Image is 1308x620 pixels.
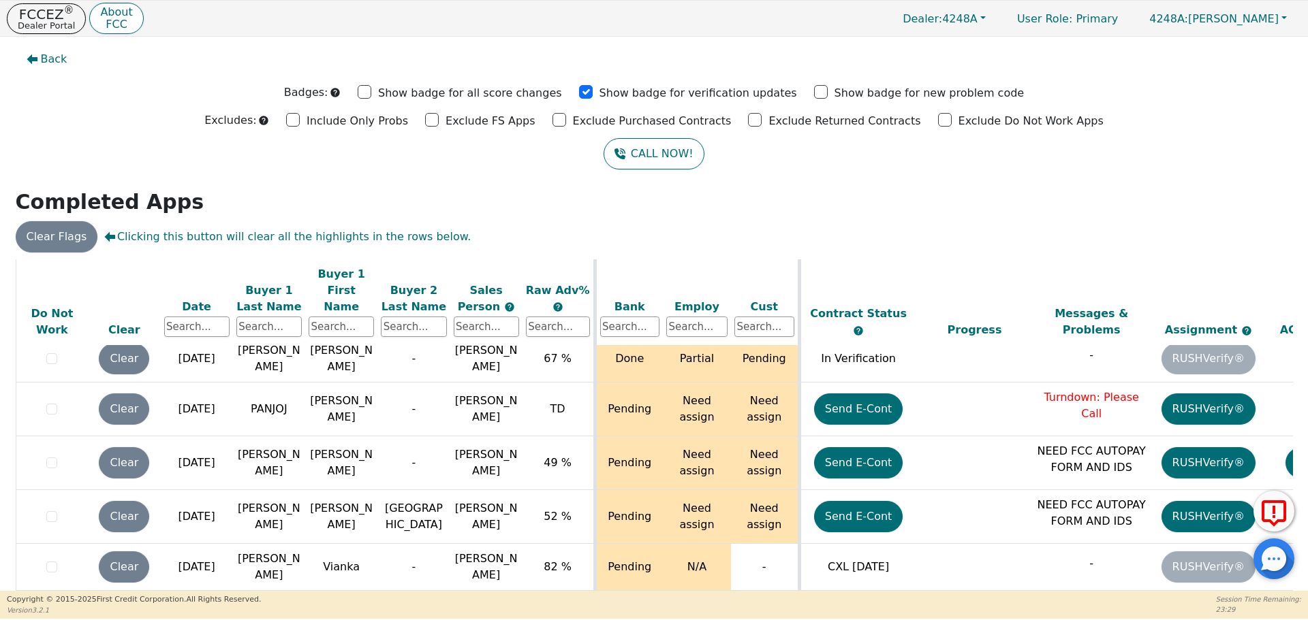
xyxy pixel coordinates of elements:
[920,322,1030,338] div: Progress
[204,112,256,129] p: Excludes:
[666,298,728,314] div: Employ
[377,382,450,436] td: -
[1216,594,1301,604] p: Session Time Remaining:
[663,436,731,490] td: Need assign
[7,3,86,34] button: FCCEZ®Dealer Portal
[526,283,590,296] span: Raw Adv%
[810,307,907,320] span: Contract Status
[186,595,261,604] span: All Rights Reserved.
[164,316,230,337] input: Search...
[305,436,377,490] td: [PERSON_NAME]
[1036,389,1147,422] p: Turndown: Please Call
[663,336,731,382] td: Partial
[595,436,663,490] td: Pending
[599,85,797,101] p: Show badge for verification updates
[16,221,98,252] button: Clear Flags
[959,113,1104,129] p: Exclude Do Not Work Apps
[16,190,204,214] strong: Completed Apps
[1003,5,1132,32] p: Primary
[663,382,731,436] td: Need assign
[903,12,942,25] span: Dealer:
[305,382,377,436] td: [PERSON_NAME]
[104,229,471,245] span: Clicking this button will clear all the highlights in the rows below.
[814,501,903,532] button: Send E-Cont
[233,382,305,436] td: PANJOJ
[305,336,377,382] td: [PERSON_NAME]
[595,544,663,591] td: Pending
[799,336,916,382] td: In Verification
[99,551,149,583] button: Clear
[666,316,728,337] input: Search...
[734,316,794,337] input: Search...
[236,316,302,337] input: Search...
[233,490,305,544] td: [PERSON_NAME]
[663,544,731,591] td: N/A
[161,336,233,382] td: [DATE]
[381,282,446,314] div: Buyer 2 Last Name
[544,560,572,573] span: 82 %
[731,436,799,490] td: Need assign
[233,436,305,490] td: [PERSON_NAME]
[814,447,903,478] button: Send E-Cont
[1036,555,1147,572] p: -
[768,113,920,129] p: Exclude Returned Contracts
[381,316,446,337] input: Search...
[544,510,572,523] span: 52 %
[41,51,67,67] span: Back
[903,12,978,25] span: 4248A
[233,336,305,382] td: [PERSON_NAME]
[377,544,450,591] td: -
[89,3,143,35] button: AboutFCC
[1036,497,1147,529] p: NEED FCC AUTOPAY FORM AND IDS
[161,436,233,490] td: [DATE]
[799,544,916,591] td: CXL [DATE]
[233,544,305,591] td: [PERSON_NAME]
[1216,604,1301,615] p: 23:29
[20,306,85,338] div: Do Not Work
[455,552,518,581] span: [PERSON_NAME]
[1036,306,1147,338] div: Messages & Problems
[164,298,230,314] div: Date
[1162,393,1256,425] button: RUSHVerify®
[595,336,663,382] td: Done
[1135,8,1301,29] button: 4248A:[PERSON_NAME]
[544,352,572,365] span: 67 %
[305,544,377,591] td: Vianka
[99,447,149,478] button: Clear
[814,393,903,425] button: Send E-Cont
[1036,347,1147,363] p: -
[835,85,1025,101] p: Show badge for new problem code
[600,298,660,314] div: Bank
[1162,447,1256,478] button: RUSHVerify®
[18,7,75,21] p: FCCEZ
[378,85,562,101] p: Show badge for all score changes
[455,502,518,531] span: [PERSON_NAME]
[100,7,132,18] p: About
[1149,12,1279,25] span: [PERSON_NAME]
[309,316,374,337] input: Search...
[731,490,799,544] td: Need assign
[161,490,233,544] td: [DATE]
[550,402,565,415] span: TD
[99,343,149,374] button: Clear
[377,490,450,544] td: [GEOGRAPHIC_DATA]
[16,44,78,75] button: Back
[526,316,590,337] input: Search...
[731,382,799,436] td: Need assign
[309,265,374,314] div: Buyer 1 First Name
[446,113,535,129] p: Exclude FS Apps
[544,456,572,469] span: 49 %
[1149,12,1188,25] span: 4248A:
[18,21,75,30] p: Dealer Portal
[305,490,377,544] td: [PERSON_NAME]
[731,544,799,591] td: -
[888,8,1000,29] button: Dealer:4248A
[377,436,450,490] td: -
[663,490,731,544] td: Need assign
[1003,5,1132,32] a: User Role: Primary
[1253,491,1294,532] button: Report Error to FCC
[236,282,302,314] div: Buyer 1 Last Name
[604,138,704,169] button: CALL NOW!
